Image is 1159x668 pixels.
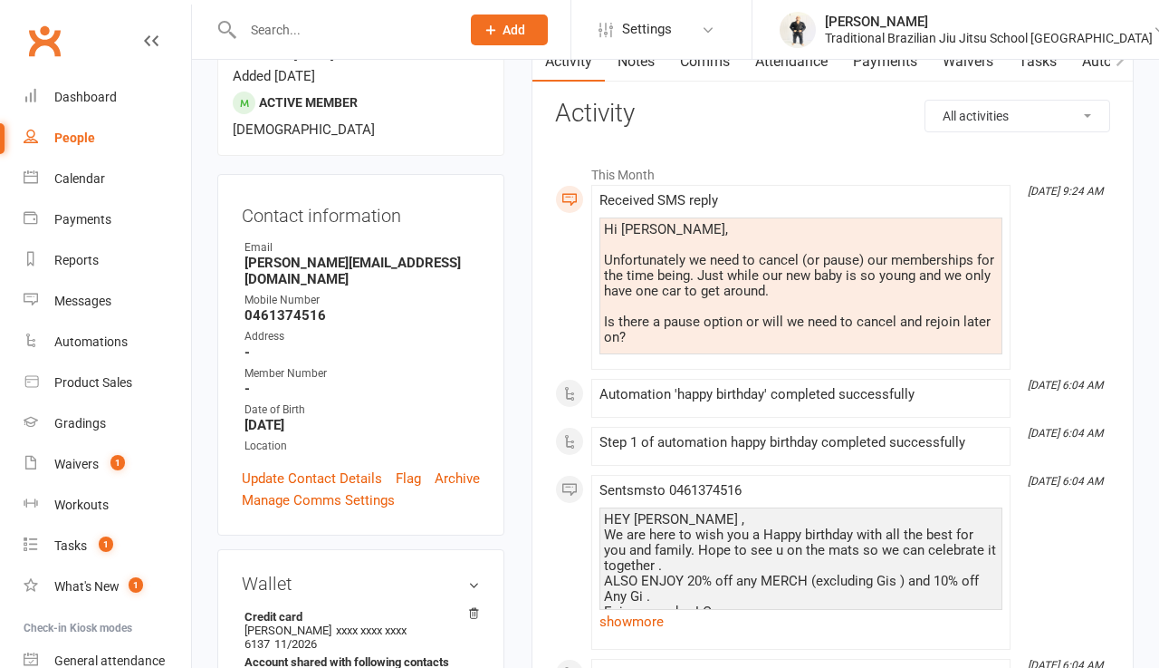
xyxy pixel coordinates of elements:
div: Address [244,328,480,345]
a: Messages [24,281,191,322]
span: 1 [110,455,125,470]
a: Workouts [24,485,191,526]
a: Payments [24,199,191,240]
span: Settings [622,9,672,50]
div: Calendar [54,171,105,186]
a: Notes [605,41,667,82]
span: xxxx xxxx xxxx 6137 [244,624,407,651]
a: Waivers [930,41,1006,82]
a: What's New1 [24,566,191,607]
input: Search... [237,17,447,43]
a: Dashboard [24,77,191,118]
span: Active member [259,95,358,110]
div: Traditional Brazilian Jiu Jitsu School [GEOGRAPHIC_DATA] [825,30,1153,46]
a: Flag [396,468,421,489]
div: People [54,131,95,145]
strong: - [244,381,480,397]
a: Payments [840,41,930,82]
div: Hi [PERSON_NAME], Unfortunately we need to cancel (or pause) our memberships for the time being. ... [604,222,998,345]
div: Workouts [54,498,109,512]
a: Archive [435,468,480,489]
a: Clubworx [22,18,67,63]
h3: Wallet [242,574,480,594]
a: Attendance [742,41,840,82]
i: [DATE] 6:04 AM [1028,379,1103,392]
strong: - [244,344,480,361]
i: [DATE] 9:24 AM [1028,185,1103,198]
a: Automations [24,322,191,363]
div: [PERSON_NAME] [825,14,1153,30]
img: thumb_image1732515240.png [780,12,816,48]
a: People [24,118,191,159]
div: Location [244,438,480,455]
div: Waivers [54,457,99,471]
time: Added [DATE] [233,68,315,84]
div: Automations [54,334,128,349]
div: Mobile Number [244,292,480,309]
a: Update Contact Details [242,468,382,489]
h3: Contact information [242,198,480,226]
i: [DATE] 6:04 AM [1028,427,1103,440]
a: Comms [667,41,742,82]
a: Reports [24,240,191,281]
div: Email [244,239,480,257]
a: Manage Comms Settings [242,489,395,511]
div: Dashboard [54,90,117,104]
div: Received SMS reply [599,193,1002,208]
div: Payments [54,212,111,227]
strong: Credit card [244,610,471,624]
div: Date of Birth [244,402,480,419]
span: 1 [129,577,143,593]
div: Product Sales [54,375,132,390]
li: This Month [555,156,1110,185]
div: General attendance [54,653,165,668]
span: [DEMOGRAPHIC_DATA] [233,121,375,138]
a: Waivers 1 [24,444,191,485]
strong: 0461374516 [244,307,480,324]
div: Automation 'happy birthday' completed successfully [599,387,1002,402]
span: 1 [99,537,113,552]
strong: [PERSON_NAME][EMAIL_ADDRESS][DOMAIN_NAME] [244,255,480,287]
span: 11/2026 [274,637,317,651]
div: Tasks [54,538,87,553]
div: What's New [54,579,120,594]
button: Add [471,15,548,45]
div: HEY [PERSON_NAME] , We are here to wish you a Happy birthday with all the best for you and family... [604,512,998,651]
span: Sent sms to 0461374516 [599,482,742,499]
a: Calendar [24,159,191,199]
a: Product Sales [24,363,191,403]
i: [DATE] 6:04 AM [1028,475,1103,488]
h3: Activity [555,100,1110,128]
div: Step 1 of automation happy birthday completed successfully [599,435,1002,450]
a: Activity [532,41,605,82]
strong: [DATE] [244,417,480,433]
div: Gradings [54,416,106,431]
a: Gradings [24,403,191,444]
span: Add [503,23,525,37]
a: Tasks [1006,41,1069,82]
div: Messages [54,294,111,308]
div: Member Number [244,365,480,382]
a: Tasks 1 [24,526,191,566]
div: Reports [54,253,99,267]
a: show more [599,609,1002,634]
